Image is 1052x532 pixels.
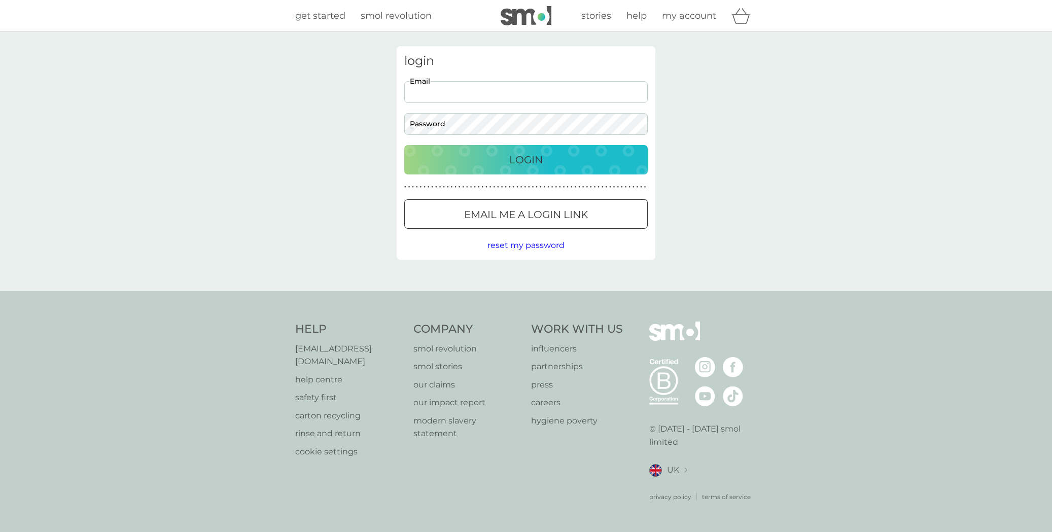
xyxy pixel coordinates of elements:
p: ● [551,185,553,190]
p: ● [466,185,468,190]
p: ● [532,185,534,190]
p: ● [586,185,588,190]
button: Email me a login link [404,199,648,229]
p: ● [451,185,453,190]
a: partnerships [531,360,623,373]
p: ● [571,185,573,190]
p: ● [594,185,596,190]
h4: Help [295,322,403,337]
a: our impact report [413,396,521,409]
p: ● [520,185,522,190]
p: influencers [531,342,623,356]
p: ● [493,185,495,190]
p: ● [435,185,437,190]
p: ● [617,185,619,190]
p: ● [459,185,461,190]
p: ● [439,185,441,190]
p: ● [633,185,635,190]
a: our claims [413,378,521,392]
a: [EMAIL_ADDRESS][DOMAIN_NAME] [295,342,403,368]
img: visit the smol Tiktok page [723,386,743,406]
p: ● [563,185,565,190]
p: ● [478,185,480,190]
p: ● [416,185,418,190]
a: rinse and return [295,427,403,440]
p: ● [516,185,518,190]
p: ● [536,185,538,190]
a: careers [531,396,623,409]
p: ● [567,185,569,190]
a: smol stories [413,360,521,373]
p: ● [443,185,445,190]
button: Login [404,145,648,174]
h4: Company [413,322,521,337]
p: ● [505,185,507,190]
p: ● [509,185,511,190]
p: Email me a login link [464,206,588,223]
p: ● [420,185,422,190]
p: Login [509,152,543,168]
h4: Work With Us [531,322,623,337]
p: ● [470,185,472,190]
a: privacy policy [649,492,691,502]
p: ● [609,185,611,190]
p: ● [637,185,639,190]
a: help centre [295,373,403,386]
p: ● [489,185,492,190]
p: ● [555,185,557,190]
p: ● [482,185,484,190]
img: smol [649,322,700,356]
img: visit the smol Facebook page [723,357,743,377]
p: press [531,378,623,392]
p: ● [474,185,476,190]
p: ● [621,185,623,190]
p: ● [431,185,433,190]
a: my account [662,9,716,23]
p: ● [613,185,615,190]
a: carton recycling [295,409,403,422]
p: ● [408,185,410,190]
p: ● [590,185,592,190]
p: ● [497,185,499,190]
a: terms of service [702,492,751,502]
a: hygiene poverty [531,414,623,428]
p: ● [559,185,561,190]
a: safety first [295,391,403,404]
p: ● [412,185,414,190]
p: ● [428,185,430,190]
p: ● [628,185,630,190]
p: ● [640,185,642,190]
div: basket [731,6,757,26]
p: modern slavery statement [413,414,521,440]
img: visit the smol Youtube page [695,386,715,406]
p: ● [547,185,549,190]
p: ● [524,185,526,190]
span: get started [295,10,345,21]
p: cookie settings [295,445,403,458]
span: UK [667,464,679,477]
p: ● [447,185,449,190]
img: UK flag [649,464,662,477]
p: ● [578,185,580,190]
span: stories [581,10,611,21]
p: ● [501,185,503,190]
a: smol revolution [413,342,521,356]
p: ● [424,185,426,190]
a: help [626,9,647,23]
h3: login [404,54,648,68]
p: ● [602,185,604,190]
img: smol [501,6,551,25]
p: ● [513,185,515,190]
p: ● [462,185,464,190]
